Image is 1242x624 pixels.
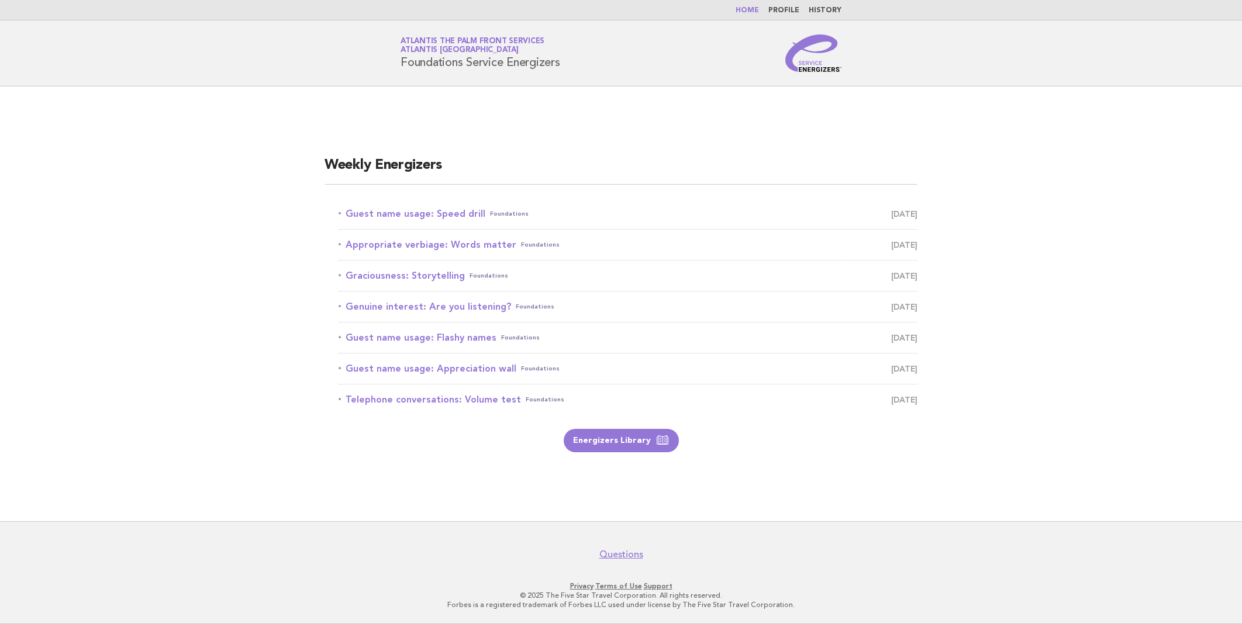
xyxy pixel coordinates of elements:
span: [DATE] [891,360,917,377]
a: Guest name usage: Speed drillFoundations [DATE] [339,206,917,222]
span: [DATE] [891,206,917,222]
a: Energizers Library [564,429,679,452]
a: Appropriate verbiage: Words matterFoundations [DATE] [339,237,917,253]
a: Graciousness: StorytellingFoundations [DATE] [339,268,917,284]
span: [DATE] [891,330,917,346]
span: [DATE] [891,391,917,408]
a: Genuine interest: Are you listening?Foundations [DATE] [339,299,917,315]
span: Foundations [516,299,554,315]
span: Atlantis [GEOGRAPHIC_DATA] [401,47,519,54]
a: Home [736,7,759,14]
img: Service Energizers [785,34,841,72]
a: Guest name usage: Flashy namesFoundations [DATE] [339,330,917,346]
a: Profile [768,7,799,14]
span: Foundations [521,237,560,253]
h1: Foundations Service Energizers [401,38,560,68]
span: Foundations [490,206,529,222]
a: Support [644,582,672,590]
a: Atlantis The Palm Front ServicesAtlantis [GEOGRAPHIC_DATA] [401,37,544,54]
a: History [809,7,841,14]
h2: Weekly Energizers [325,156,917,185]
a: Guest name usage: Appreciation wallFoundations [DATE] [339,360,917,377]
span: Foundations [501,330,540,346]
p: © 2025 The Five Star Travel Corporation. All rights reserved. [263,591,979,600]
span: Foundations [521,360,560,377]
a: Telephone conversations: Volume testFoundations [DATE] [339,391,917,408]
span: [DATE] [891,268,917,284]
span: Foundations [526,391,564,408]
p: Forbes is a registered trademark of Forbes LLC used under license by The Five Star Travel Corpora... [263,600,979,609]
a: Terms of Use [595,582,642,590]
span: [DATE] [891,299,917,315]
span: [DATE] [891,237,917,253]
span: Foundations [470,268,508,284]
a: Questions [599,549,643,560]
a: Privacy [570,582,594,590]
p: · · [263,581,979,591]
